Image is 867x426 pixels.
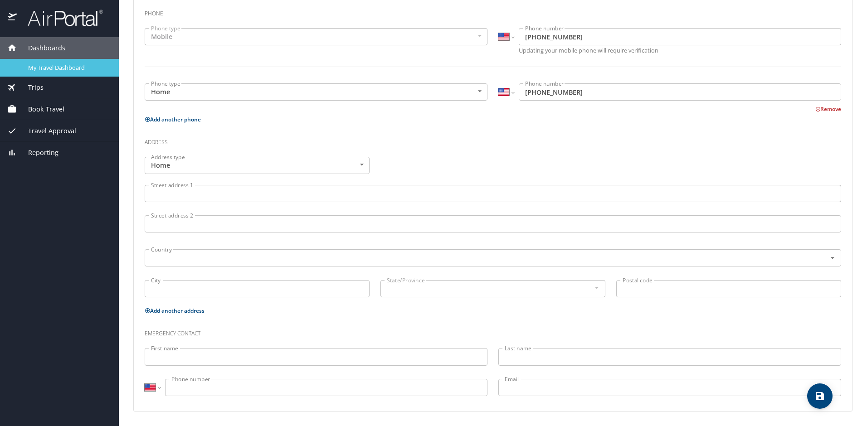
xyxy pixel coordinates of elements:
span: My Travel Dashboard [28,63,108,72]
img: airportal-logo.png [18,9,103,27]
button: Add another phone [145,116,201,123]
span: Travel Approval [17,126,76,136]
span: Reporting [17,148,58,158]
h3: Address [145,132,841,148]
button: Add another address [145,307,205,315]
img: icon-airportal.png [8,9,18,27]
p: Updating your mobile phone will require verification [519,48,841,53]
button: save [807,383,833,409]
h3: Phone [145,4,841,19]
span: Book Travel [17,104,64,114]
button: Remove [815,105,841,113]
span: Dashboards [17,43,65,53]
h3: Emergency contact [145,324,841,339]
button: Open [827,252,838,263]
div: Home [145,157,370,174]
div: Mobile [145,28,487,45]
div: Home [145,83,487,101]
span: Trips [17,82,44,92]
